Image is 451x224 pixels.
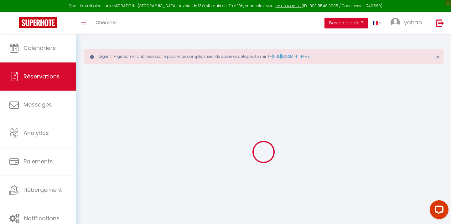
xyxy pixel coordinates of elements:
[19,17,57,28] img: Super Booking
[404,18,422,26] span: yohan
[23,44,56,52] span: Calendriers
[23,72,60,80] span: Réservations
[436,19,444,27] img: logout
[436,53,439,61] span: ×
[24,214,60,222] span: Notifications
[23,157,53,165] span: Paiements
[436,54,439,60] button: Close
[91,12,122,34] a: Chercher
[391,18,400,27] img: ...
[276,3,302,8] a: en cliquant ici
[23,186,62,194] span: Hébergement
[272,54,311,59] a: [URL][DOMAIN_NAME]
[23,129,49,137] span: Analytics
[23,101,52,108] span: Messages
[386,12,430,34] a: ... yohan
[324,18,368,28] button: Besoin d'aide ?
[96,19,117,26] span: Chercher
[425,198,451,224] iframe: LiveChat chat widget
[84,49,443,64] div: Urgent : Migration Airbnb nécessaire pour votre compte, merci de suivre ces étapes (5 min) -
